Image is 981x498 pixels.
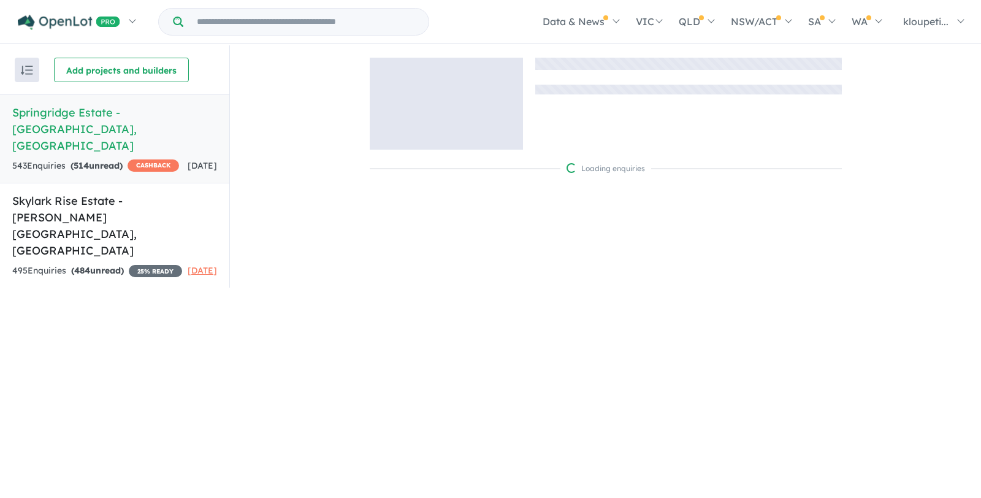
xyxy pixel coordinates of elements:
strong: ( unread) [71,265,124,276]
span: 25 % READY [129,265,182,277]
div: 543 Enquir ies [12,159,179,174]
div: 495 Enquir ies [12,264,182,278]
span: [DATE] [188,160,217,171]
span: kloupeti... [903,15,949,28]
div: Loading enquiries [567,163,645,175]
img: sort.svg [21,66,33,75]
input: Try estate name, suburb, builder or developer [186,9,426,35]
button: Add projects and builders [54,58,189,82]
strong: ( unread) [71,160,123,171]
h5: Springridge Estate - [GEOGRAPHIC_DATA] , [GEOGRAPHIC_DATA] [12,104,217,154]
img: Openlot PRO Logo White [18,15,120,30]
h5: Skylark Rise Estate - [PERSON_NAME][GEOGRAPHIC_DATA] , [GEOGRAPHIC_DATA] [12,193,217,259]
span: 484 [74,265,90,276]
span: 514 [74,160,89,171]
span: CASHBACK [128,159,179,172]
span: [DATE] [188,265,217,276]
